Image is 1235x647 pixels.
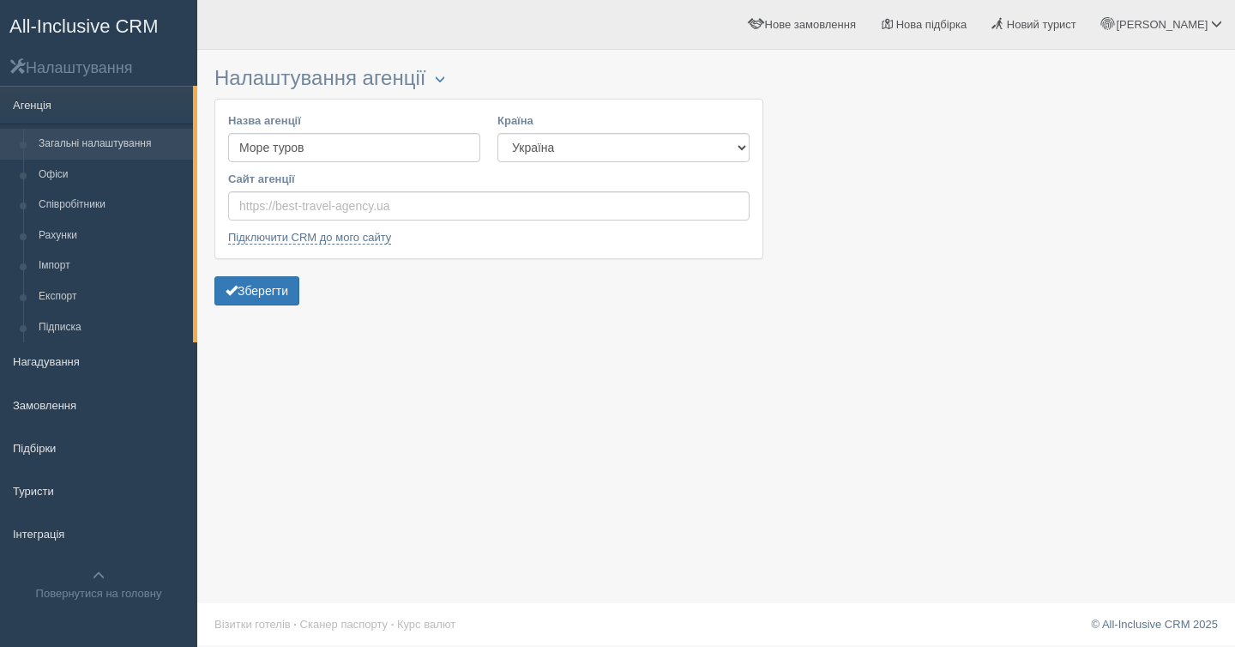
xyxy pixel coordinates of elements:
span: Нова підбірка [896,18,967,31]
a: All-Inclusive CRM [1,1,196,48]
a: Співробітники [31,190,193,221]
a: Офіси [31,160,193,190]
a: Підписка [31,312,193,343]
span: · [391,618,395,631]
a: Сканер паспорту [300,618,388,631]
h3: Налаштування агенції [214,67,763,90]
a: Рахунки [31,221,193,251]
label: Назва агенції [228,112,480,129]
label: Країна [497,112,750,129]
a: Підключити CRM до мого сайту [228,231,391,245]
button: Зберегти [214,276,299,305]
input: https://best-travel-agency.ua [228,191,750,221]
a: Експорт [31,281,193,312]
span: Нове замовлення [765,18,856,31]
span: [PERSON_NAME] [1116,18,1208,31]
span: All-Inclusive CRM [9,15,159,37]
a: Імпорт [31,251,193,281]
a: © All-Inclusive CRM 2025 [1091,618,1218,631]
a: Загальні налаштування [31,129,193,160]
a: Курс валют [397,618,455,631]
a: Візитки готелів [214,618,291,631]
span: Новий турист [1007,18,1076,31]
span: · [293,618,297,631]
label: Сайт агенції [228,171,750,187]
